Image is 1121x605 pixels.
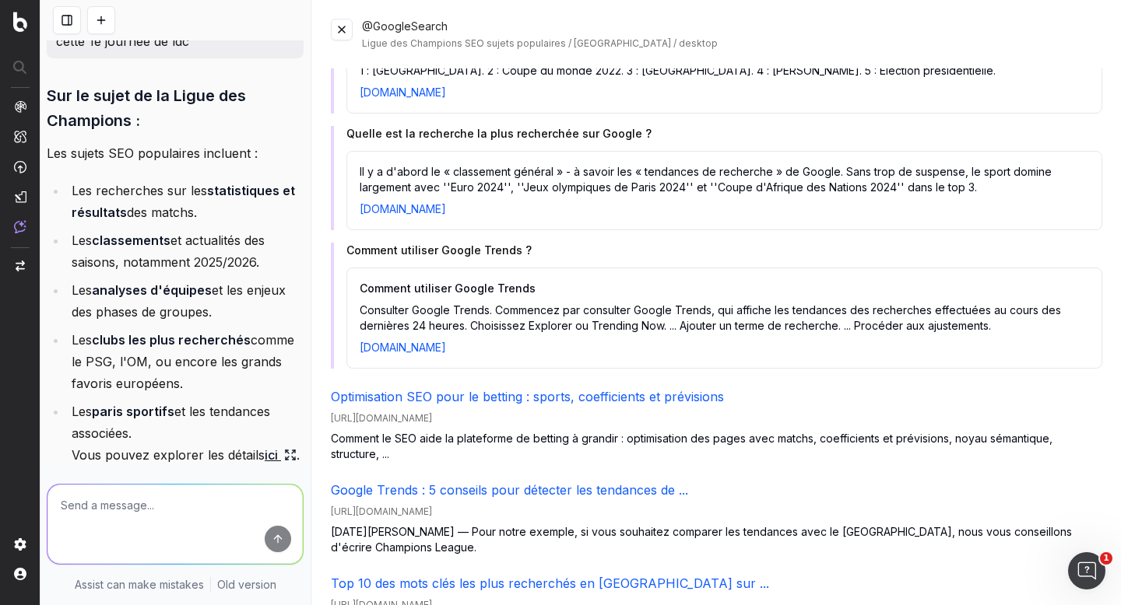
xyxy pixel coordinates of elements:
[360,341,446,354] a: [DOMAIN_NAME]
[14,220,26,233] img: Assist
[67,279,304,323] li: Les et les enjeux des phases de groupes.
[362,37,1102,50] div: Ligue des Champions SEO sujets populaires / [GEOGRAPHIC_DATA] / desktop
[16,261,25,271] img: Switch project
[346,126,1102,142] h4: Quelle est la recherche la plus recherchée sur Google ?
[67,329,304,394] li: Les comme le PSG, l'OM, ou encore les grands favoris européens.
[92,404,174,419] strong: paris sportifs
[14,538,26,551] img: Setting
[14,130,26,143] img: Intelligence
[362,19,1102,50] div: @GoogleSearch
[360,281,1089,296] div: Comment utiliser Google Trends
[67,229,304,273] li: Les et actualités des saisons, notamment 2025/2026.
[92,332,251,348] strong: clubs les plus recherchés
[1100,552,1112,565] span: 1
[346,243,1102,258] h4: Comment utiliser Google Trends ?
[265,444,297,466] a: ici
[360,63,1089,79] p: 1 : [GEOGRAPHIC_DATA]. 2 : Coupe du monde 2022. 3 : [GEOGRAPHIC_DATA]. 4 : [PERSON_NAME]. 5 : Ele...
[331,482,688,498] a: Google Trends : 5 conseils pour détecter les tendances de ...
[331,524,1102,555] p: [DATE][PERSON_NAME] — Pour notre exemple, si vous souhaitez comparer les tendances avec le [GEOGR...
[13,12,27,32] img: Botify logo
[331,575,769,591] a: Top 10 des mots clés les plus recherchés en [GEOGRAPHIC_DATA] sur ...
[14,100,26,113] img: Analytics
[47,83,304,133] h3: Sur le sujet de la Ligue des Champions :
[14,568,26,580] img: My account
[92,282,212,298] strong: analyses d'équipes
[67,400,304,466] li: Les et les tendances associées. Vous pouvez explorer les détails .
[75,577,204,593] p: Assist can make mistakes
[217,577,276,593] a: Old version
[47,142,304,164] p: Les sujets SEO populaires incluent :
[14,160,26,173] img: Activation
[331,412,1102,425] div: [URL][DOMAIN_NAME]
[67,180,304,223] li: Les recherches sur les des matchs.
[1068,552,1105,589] iframe: Intercom live chat
[360,302,1089,334] p: Consulter Google Trends. Commencez par consulter Google Trends, qui affiche les tendances des rec...
[360,164,1089,195] p: Il y a d'abord le « classement général » - à savoir les « tendances de recherche » de Google. San...
[331,505,1102,518] div: [URL][DOMAIN_NAME]
[92,233,170,248] strong: classements
[331,431,1102,462] p: Comment le SEO aide la plateforme de betting à grandir : optimisation des pages avec matchs, coef...
[331,389,724,404] a: Optimisation SEO pour le betting : sports, coefficients et prévisions
[360,202,446,215] a: [DOMAIN_NAME]
[14,191,26,203] img: Studio
[360,86,446,99] a: [DOMAIN_NAME]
